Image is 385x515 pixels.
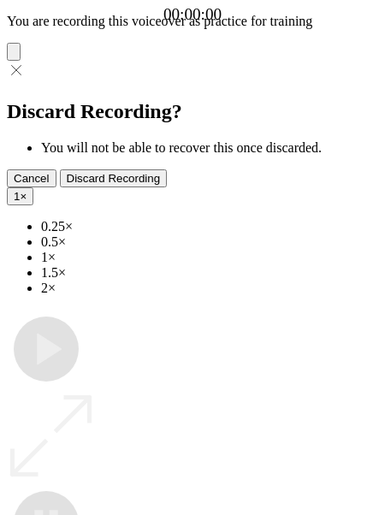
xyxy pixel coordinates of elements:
a: 00:00:00 [163,5,222,24]
li: 0.25× [41,219,378,234]
button: Discard Recording [60,169,168,187]
span: 1 [14,190,20,203]
p: You are recording this voiceover as practice for training [7,14,378,29]
button: Cancel [7,169,56,187]
li: 0.5× [41,234,378,250]
li: You will not be able to recover this once discarded. [41,140,378,156]
h2: Discard Recording? [7,100,378,123]
li: 1× [41,250,378,265]
button: 1× [7,187,33,205]
li: 1.5× [41,265,378,281]
li: 2× [41,281,378,296]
